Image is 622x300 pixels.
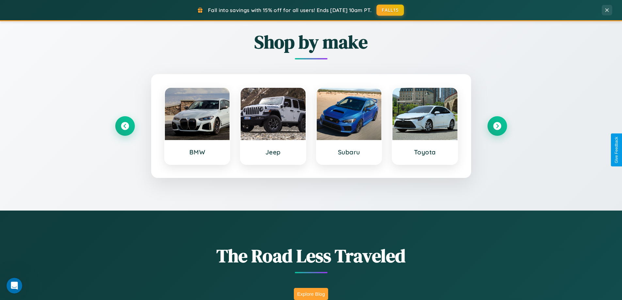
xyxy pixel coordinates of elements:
h3: BMW [171,148,223,156]
h2: Shop by make [115,29,507,55]
h1: The Road Less Traveled [115,243,507,268]
h3: Jeep [247,148,299,156]
h3: Toyota [399,148,451,156]
iframe: Intercom live chat [7,278,22,293]
span: Fall into savings with 15% off for all users! Ends [DATE] 10am PT. [208,7,372,13]
button: FALL15 [376,5,404,16]
h3: Subaru [323,148,375,156]
button: Explore Blog [294,288,328,300]
div: Give Feedback [614,137,619,163]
